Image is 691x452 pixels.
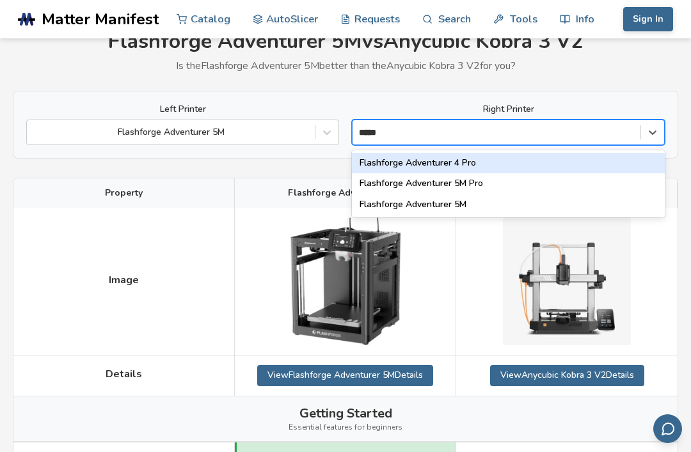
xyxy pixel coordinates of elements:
[13,30,678,54] h1: Flashforge Adventurer 5M vs Anycubic Kobra 3 V2
[352,173,665,194] div: Flashforge Adventurer 5M Pro
[503,217,631,345] img: Anycubic Kobra 3 V2
[257,365,433,386] a: ViewFlashforge Adventurer 5MDetails
[26,104,339,114] label: Left Printer
[623,7,673,31] button: Sign In
[352,104,665,114] label: Right Printer
[352,194,665,215] div: Flashforge Adventurer 5M
[33,127,36,137] input: Flashforge Adventurer 5M
[288,188,402,198] span: Flashforge Adventurer 5M
[299,406,392,421] span: Getting Started
[42,10,159,28] span: Matter Manifest
[282,217,409,345] img: Flashforge Adventurer 5M
[490,365,644,386] a: ViewAnycubic Kobra 3 V2Details
[105,188,143,198] span: Property
[653,414,682,443] button: Send feedback via email
[352,153,665,173] div: Flashforge Adventurer 4 Pro
[359,127,382,137] input: Flashforge Adventurer 4 ProFlashforge Adventurer 5M ProFlashforge Adventurer 5M
[13,60,678,72] p: Is the Flashforge Adventurer 5M better than the Anycubic Kobra 3 V2 for you?
[289,423,402,432] span: Essential features for beginners
[106,368,142,380] span: Details
[109,274,139,286] span: Image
